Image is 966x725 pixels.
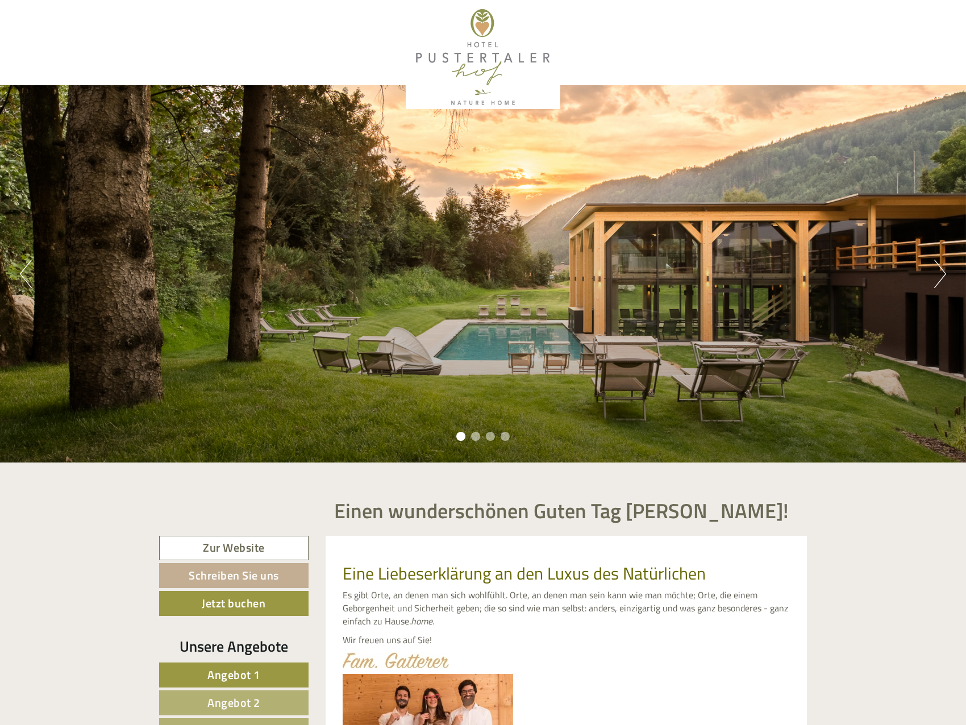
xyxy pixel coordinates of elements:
[159,636,309,657] div: Unsere Angebote
[159,563,309,588] a: Schreiben Sie uns
[159,591,309,616] a: Jetzt buchen
[159,536,309,560] a: Zur Website
[207,666,260,684] span: Angebot 1
[934,260,946,288] button: Next
[343,589,790,628] p: Es gibt Orte, an denen man sich wohlfühlt. Orte, an denen man sein kann wie man möchte; Orte, die...
[334,499,789,522] h1: Einen wunderschönen Guten Tag [PERSON_NAME]!
[20,260,32,288] button: Previous
[207,694,260,711] span: Angebot 2
[411,614,434,628] em: home.
[343,634,790,647] p: Wir freuen uns auf Sie!
[343,560,706,586] span: Eine Liebeserklärung an den Luxus des Natürlichen
[343,652,449,668] img: image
